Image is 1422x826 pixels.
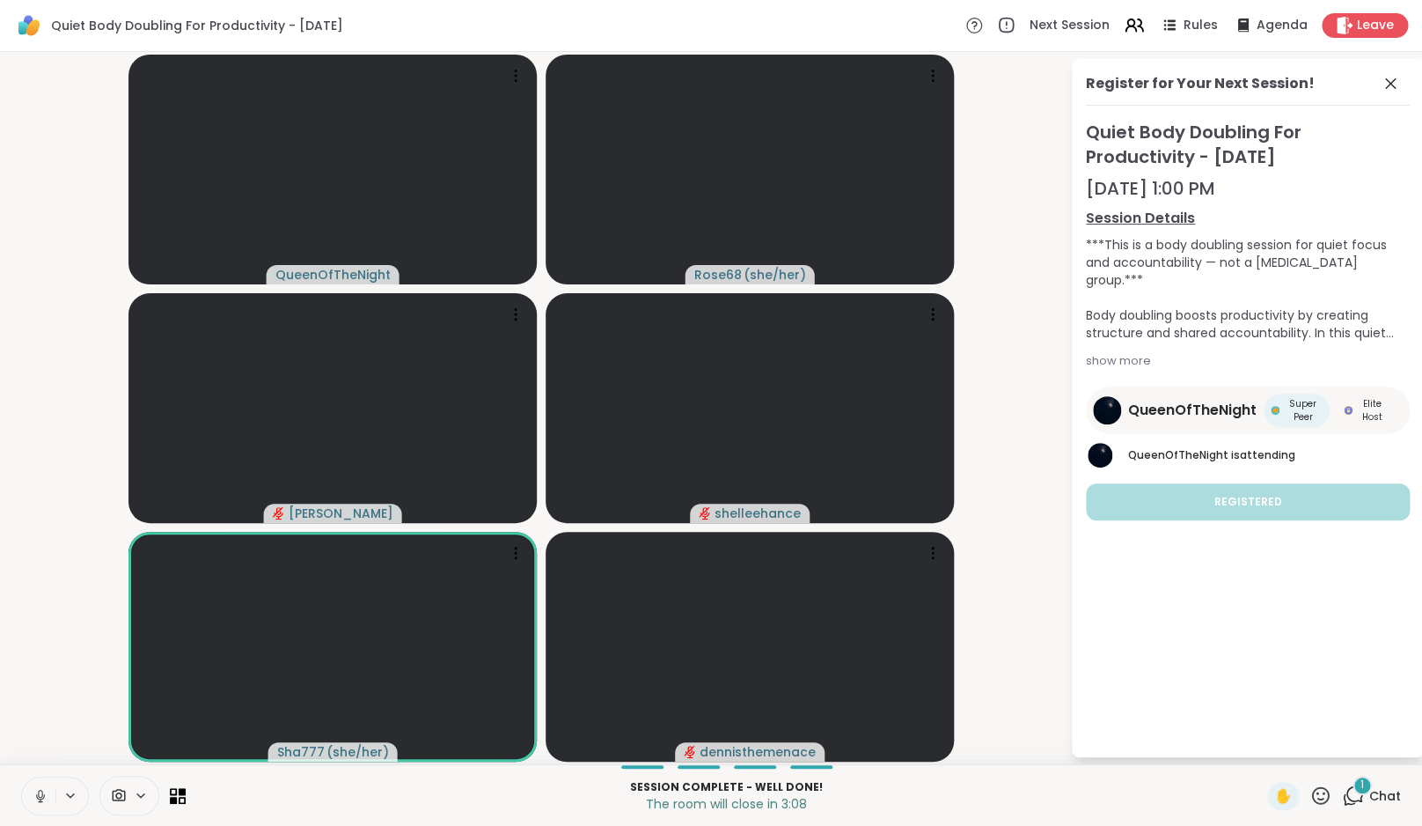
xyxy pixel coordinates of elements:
[715,505,801,522] span: shelleehance
[1369,787,1401,805] span: Chat
[275,266,391,284] span: QueenOfTheNight
[51,17,343,34] span: Quiet Body Doubling For Productivity - [DATE]
[694,266,742,284] span: Rose68
[289,505,393,522] span: [PERSON_NAME]
[1356,397,1389,424] span: Elite Host
[1086,176,1410,201] div: [DATE] 1:00 PM
[1128,447,1228,462] span: QueenOfTheNight
[1086,352,1410,370] div: show more
[700,743,816,761] span: dennisthemenace
[1214,494,1282,510] span: Registered
[1086,236,1410,342] div: ***This is a body doubling session for quiet focus and accountability — not a [MEDICAL_DATA] grou...
[14,11,44,41] img: ShareWell Logomark
[1030,17,1110,34] span: Next Session
[326,743,389,761] span: ( she/her )
[273,507,285,520] span: audio-muted
[1274,785,1292,807] span: ✋
[1271,406,1279,415] img: Super Peer
[196,779,1257,795] p: Session Complete - well done!
[1360,778,1364,793] span: 1
[1184,17,1218,34] span: Rules
[1086,120,1410,169] span: Quiet Body Doubling For Productivity - [DATE]
[1086,208,1410,229] a: Session Details
[196,795,1257,813] p: The room will close in 3:08
[1257,17,1308,34] span: Agenda
[1283,397,1323,424] span: Super Peer
[1128,447,1410,463] p: is attending
[1086,387,1410,434] a: QueenOfTheNightQueenOfTheNightSuper PeerSuper PeerElite HostElite Host
[277,743,325,761] span: Sha777
[1357,17,1394,34] span: Leave
[1344,406,1352,415] img: Elite Host
[1128,400,1257,421] span: QueenOfTheNight
[699,507,711,520] span: audio-muted
[1086,483,1410,520] button: Registered
[1086,73,1315,94] div: Register for Your Next Session!
[744,266,806,284] span: ( she/her )
[1093,396,1121,424] img: QueenOfTheNight
[1088,443,1112,468] img: QueenOfTheNight
[684,746,696,758] span: audio-muted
